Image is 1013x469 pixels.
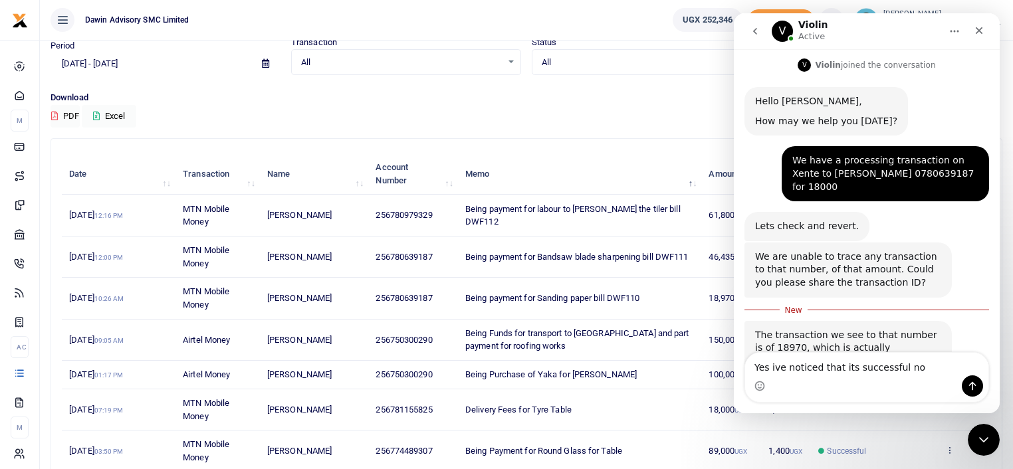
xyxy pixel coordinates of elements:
[69,293,124,303] span: [DATE]
[683,13,732,27] span: UGX 252,346
[465,252,688,262] span: Being payment for Bandsaw blade sharpening bill DWF111
[465,405,572,415] span: Delivery Fees for Tyre Table
[69,369,123,379] span: [DATE]
[532,36,557,49] label: Status
[11,110,29,132] li: M
[748,9,814,31] span: Add money
[183,439,229,462] span: MTN Mobile Money
[376,446,432,456] span: 256774489307
[709,446,747,456] span: 89,000
[734,13,1000,413] iframe: Intercom live chat
[94,295,124,302] small: 10:26 AM
[768,446,802,456] span: 1,400
[458,153,701,195] th: Memo: activate to sort column descending
[734,407,747,414] small: UGX
[768,405,802,415] span: 1,400
[62,153,175,195] th: Date: activate to sort column ascending
[94,337,124,344] small: 09:05 AM
[267,335,332,345] span: [PERSON_NAME]
[12,15,28,25] a: logo-small logo-large logo-large
[11,336,29,358] li: Ac
[376,252,432,262] span: 256780639187
[701,153,761,195] th: Amount: activate to sort column ascending
[968,424,1000,456] iframe: Intercom live chat
[709,293,747,303] span: 18,970
[94,407,124,414] small: 07:19 PM
[183,286,229,310] span: MTN Mobile Money
[465,204,681,227] span: Being payment for labour to [PERSON_NAME] the tiler bill DWF112
[709,210,747,220] span: 61,800
[709,252,747,262] span: 46,435
[12,13,28,29] img: logo-small
[267,369,332,379] span: [PERSON_NAME]
[183,398,229,421] span: MTN Mobile Money
[69,446,123,456] span: [DATE]
[51,105,80,128] button: PDF
[183,245,229,268] span: MTN Mobile Money
[94,448,124,455] small: 03:50 PM
[11,417,29,438] li: M
[667,8,748,32] li: Wallet ballance
[51,39,75,52] label: Period
[94,212,124,219] small: 12:16 PM
[748,9,814,31] li: Toup your wallet
[94,371,124,379] small: 01:17 PM
[267,446,332,456] span: [PERSON_NAME]
[709,369,752,379] span: 100,000
[368,153,458,195] th: Account Number: activate to sort column ascending
[267,252,332,262] span: [PERSON_NAME]
[51,52,251,75] input: select period
[175,153,260,195] th: Transaction: activate to sort column ascending
[376,335,432,345] span: 256750300290
[183,335,230,345] span: Airtel Money
[376,210,432,220] span: 256780979329
[465,293,639,303] span: Being payment for Sanding paper bill DWF110
[734,448,747,455] small: UGX
[69,210,123,220] span: [DATE]
[854,8,1002,32] a: profile-user [PERSON_NAME] [PERSON_NAME] SMC Limited
[291,36,337,49] label: Transaction
[854,8,878,32] img: profile-user
[183,204,229,227] span: MTN Mobile Money
[542,56,742,69] span: All
[709,405,747,415] span: 18,000
[267,293,332,303] span: [PERSON_NAME]
[376,293,432,303] span: 256780639187
[94,254,124,261] small: 12:00 PM
[376,369,432,379] span: 256750300290
[465,446,622,456] span: Being Payment for Round Glass for Table
[267,405,332,415] span: [PERSON_NAME]
[883,9,1002,20] small: [PERSON_NAME]
[790,448,802,455] small: UGX
[790,407,802,414] small: UGX
[82,105,136,128] button: Excel
[260,153,368,195] th: Name: activate to sort column ascending
[267,210,332,220] span: [PERSON_NAME]
[301,56,502,69] span: All
[465,369,637,379] span: Being Purchase of Yaka for [PERSON_NAME]
[69,252,123,262] span: [DATE]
